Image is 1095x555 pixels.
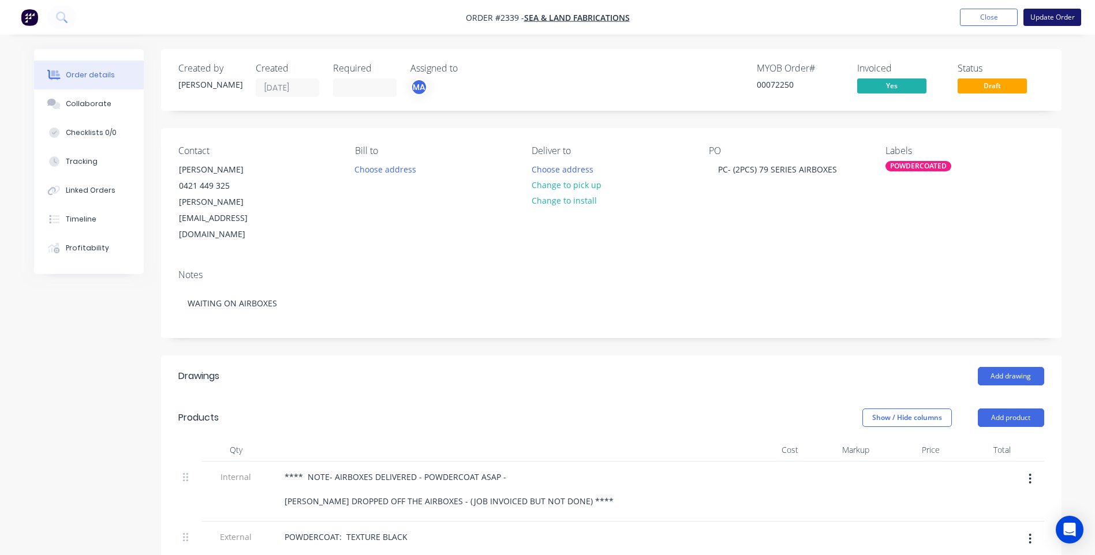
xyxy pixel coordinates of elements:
[944,438,1015,462] div: Total
[66,99,111,109] div: Collaborate
[21,9,38,26] img: Factory
[874,438,945,462] div: Price
[178,269,1044,280] div: Notes
[34,118,144,147] button: Checklists 0/0
[178,286,1044,321] div: WAITING ON AIRBOXES
[178,369,219,383] div: Drawings
[34,205,144,234] button: Timeline
[803,438,874,462] div: Markup
[201,438,271,462] div: Qty
[206,531,266,543] span: External
[410,63,526,74] div: Assigned to
[206,471,266,483] span: Internal
[275,528,417,545] div: POWDERCOAT: TEXTURE BLACK
[885,145,1044,156] div: Labels
[1023,9,1081,26] button: Update Order
[349,161,423,177] button: Choose address
[34,147,144,176] button: Tracking
[34,61,144,89] button: Order details
[978,367,1044,385] button: Add drawing
[525,193,603,208] button: Change to install
[178,411,219,425] div: Products
[178,63,242,74] div: Created by
[275,468,623,509] div: **** NOTE- AIRBOXES DELIVERED - POWDERCOAT ASAP - [PERSON_NAME] DROPPED OFF THE AIRBOXES - (JOB I...
[66,243,109,253] div: Profitability
[524,12,630,23] a: Sea & Land Fabrications
[525,161,599,177] button: Choose address
[757,78,843,91] div: 00072250
[179,194,275,242] div: [PERSON_NAME][EMAIL_ADDRESS][DOMAIN_NAME]
[410,78,428,96] button: MA
[709,161,846,178] div: PC- (2PCS) 79 SERIES AIRBOXES
[960,9,1018,26] button: Close
[958,63,1044,74] div: Status
[885,161,951,171] div: POWDERCOATED
[333,63,397,74] div: Required
[709,145,867,156] div: PO
[525,177,607,193] button: Change to pick up
[733,438,804,462] div: Cost
[857,63,944,74] div: Invoiced
[66,156,98,167] div: Tracking
[66,70,115,80] div: Order details
[178,145,337,156] div: Contact
[66,185,115,196] div: Linked Orders
[958,78,1027,93] span: Draft
[256,63,319,74] div: Created
[34,234,144,262] button: Profitability
[355,145,513,156] div: Bill to
[66,214,96,224] div: Timeline
[66,127,117,138] div: Checklists 0/0
[466,12,524,23] span: Order #2339 -
[178,78,242,91] div: [PERSON_NAME]
[34,89,144,118] button: Collaborate
[857,78,926,93] span: Yes
[1056,516,1083,543] div: Open Intercom Messenger
[532,145,690,156] div: Deliver to
[757,63,843,74] div: MYOB Order #
[862,408,952,427] button: Show / Hide columns
[169,161,285,243] div: [PERSON_NAME]0421 449 325[PERSON_NAME][EMAIL_ADDRESS][DOMAIN_NAME]
[34,176,144,205] button: Linked Orders
[978,408,1044,427] button: Add product
[179,162,275,178] div: [PERSON_NAME]
[179,178,275,194] div: 0421 449 325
